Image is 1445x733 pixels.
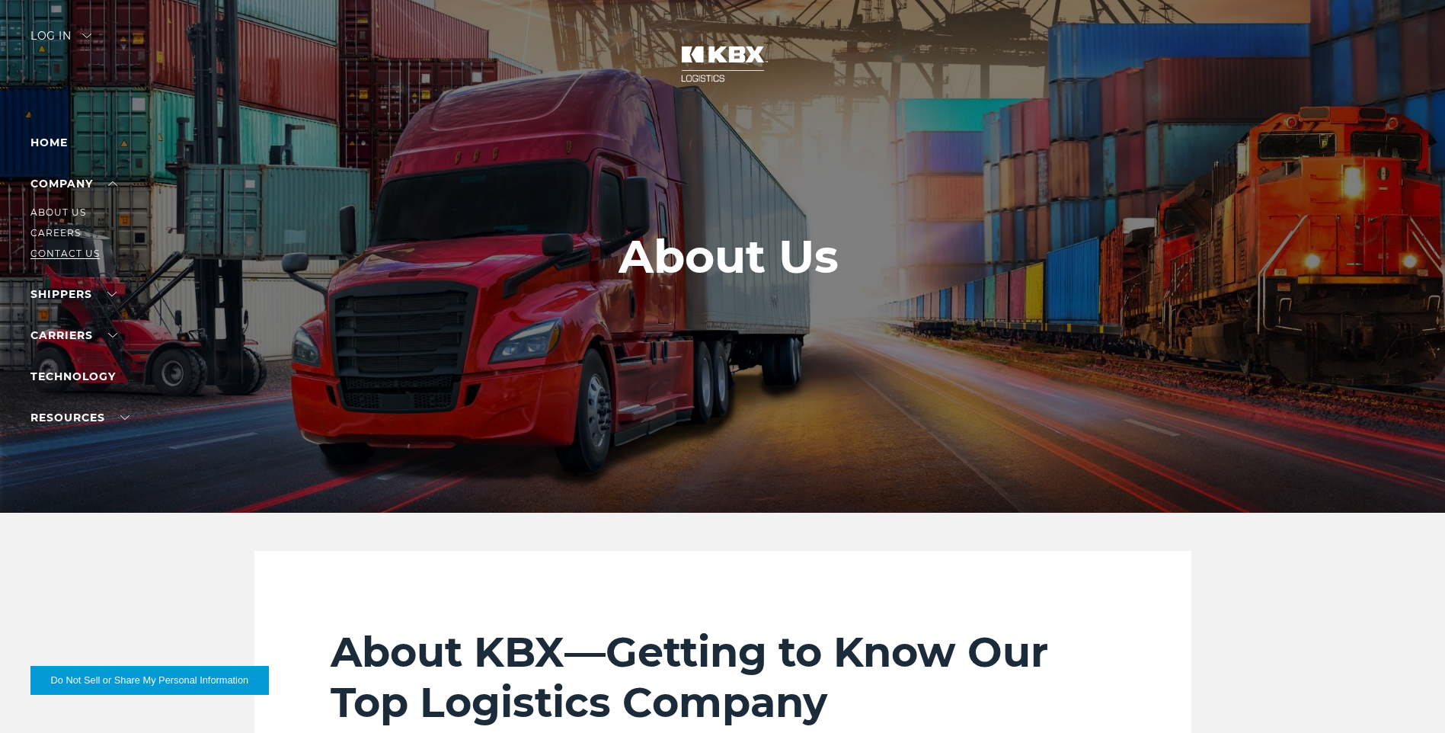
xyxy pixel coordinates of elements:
a: Carriers [30,328,117,342]
img: kbx logo [666,30,780,98]
img: arrow [82,34,91,38]
a: Careers [30,227,81,238]
button: Do Not Sell or Share My Personal Information [30,666,269,695]
iframe: Chat Widget [1369,660,1445,733]
a: Technology [30,370,116,383]
a: SHIPPERS [30,287,117,301]
div: Log in [30,30,91,53]
a: RESOURCES [30,411,129,424]
a: Company [30,177,117,190]
a: About Us [30,206,86,218]
h1: About Us [619,231,839,283]
a: Contact Us [30,248,100,259]
h2: About KBX—Getting to Know Our Top Logistics Company [331,627,1115,728]
a: Home [30,136,68,149]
